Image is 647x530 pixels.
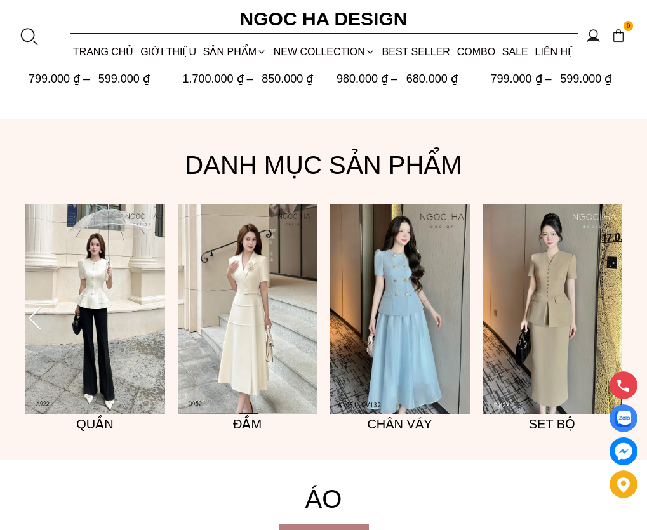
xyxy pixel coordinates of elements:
[29,72,93,85] span: 799.000 ₫
[178,204,317,414] a: 3(9)
[611,29,625,43] img: img-CART-ICON-ksit0nf1
[330,204,470,414] a: 7(3)
[69,35,137,69] a: TRANG CHỦ
[490,72,554,85] span: 799.000 ₫
[330,414,470,434] h5: Chân váy
[137,35,200,69] a: GIỚI THIỆU
[199,35,270,69] div: SẢN PHẨM
[337,72,401,85] span: 980.000 ₫
[197,4,451,34] a: Ngoc Ha Design
[178,414,317,434] h5: Đầm
[453,35,498,69] a: Combo
[378,35,453,69] a: BEST SELLER
[98,72,149,85] span: 599.000 ₫
[185,151,462,179] font: Danh mục sản phẩm
[529,417,575,431] font: Set bộ
[25,204,165,414] a: 2(9)
[262,72,313,85] span: 850.000 ₫
[610,437,637,465] a: messenger
[483,204,622,414] img: 3(15)
[25,414,165,434] h5: Quần
[19,479,629,519] h4: Áo
[610,404,637,432] a: Display image
[624,21,634,31] span: 0
[406,72,457,85] span: 680.000 ₫
[182,72,256,85] span: 1.700.000 ₫
[498,35,531,69] a: SALE
[270,35,378,69] a: NEW COLLECTION
[560,72,611,85] span: 599.000 ₫
[615,411,631,427] img: Display image
[531,35,577,69] a: LIÊN HỆ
